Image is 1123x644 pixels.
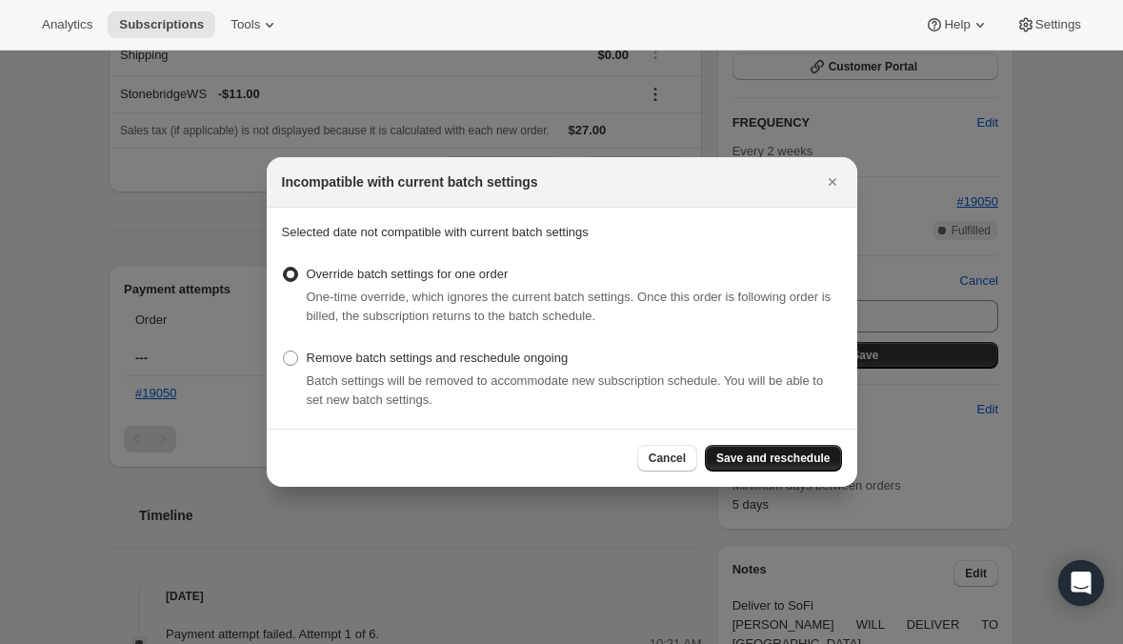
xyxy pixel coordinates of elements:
button: Analytics [30,11,104,38]
button: Help [913,11,1000,38]
span: Override batch settings for one order [307,267,509,281]
button: Cancel [637,445,697,472]
button: Save and reschedule [705,445,841,472]
div: Open Intercom Messenger [1058,560,1104,606]
button: Settings [1005,11,1093,38]
span: Batch settings will be removed to accommodate new subscription schedule. You will be able to set ... [307,373,824,407]
span: Selected date not compatible with current batch settings [282,225,589,239]
span: Analytics [42,17,92,32]
button: Close [819,169,846,195]
span: One-time override, which ignores the current batch settings. Once this order is following order i... [307,290,832,323]
button: Subscriptions [108,11,215,38]
span: Settings [1035,17,1081,32]
span: Save and reschedule [716,451,830,466]
span: Cancel [649,451,686,466]
span: Subscriptions [119,17,204,32]
h2: Incompatible with current batch settings [282,172,538,191]
span: Tools [231,17,260,32]
span: Remove batch settings and reschedule ongoing [307,351,569,365]
button: Tools [219,11,291,38]
span: Help [944,17,970,32]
